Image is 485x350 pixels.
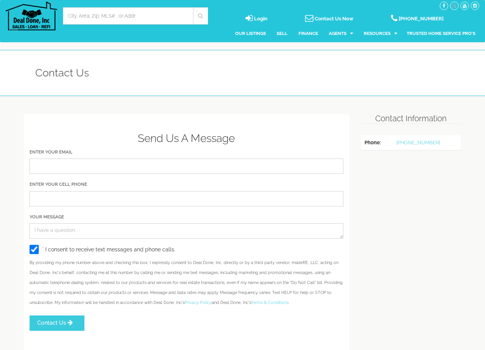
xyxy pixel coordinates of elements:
[246,17,267,22] a: login
[185,300,212,305] a: Privacy Policy
[254,16,267,21] span: Login
[364,25,397,43] a: Resources
[251,300,289,305] a: Terms & Conditions
[30,181,87,188] label: Enter Your Cell Phone
[399,16,444,21] span: [PHONE_NUMBER]
[30,315,84,330] button: Contact Us
[30,258,343,308] p: By providing my phone number above and checking this box, I expressly consent to Deal Done, Inc, ...
[6,2,57,30] img: Deal Done, Inc Logo
[30,149,73,155] label: Enter Your Email
[329,25,353,43] a: Agents
[471,3,479,8] a: instagram
[391,17,444,22] a: [PHONE_NUMBER]
[299,25,318,43] a: Finance
[407,25,475,43] a: Trusted Home Service Pro's
[361,135,393,150] th: Phone:
[35,67,89,79] h1: Contact Us
[68,12,188,20] input: City, Area, Zip, MLS# , or Addr
[30,214,64,220] label: Your Message
[460,3,469,8] a: youtube
[315,16,353,21] span: Contact Us Now
[37,320,66,326] span: Contact Us
[235,25,266,43] a: Our Listings
[305,17,353,22] a: Contact Us Now
[277,25,287,43] a: Sell
[30,133,343,145] h3: Send Us A Message
[450,3,459,8] a: twitter
[440,3,448,8] a: facebook
[396,140,440,145] a: [PHONE_NUMBER]
[361,114,462,123] h2: Contact Information
[45,246,175,253] span: I consent to receive text messages and phone calls.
